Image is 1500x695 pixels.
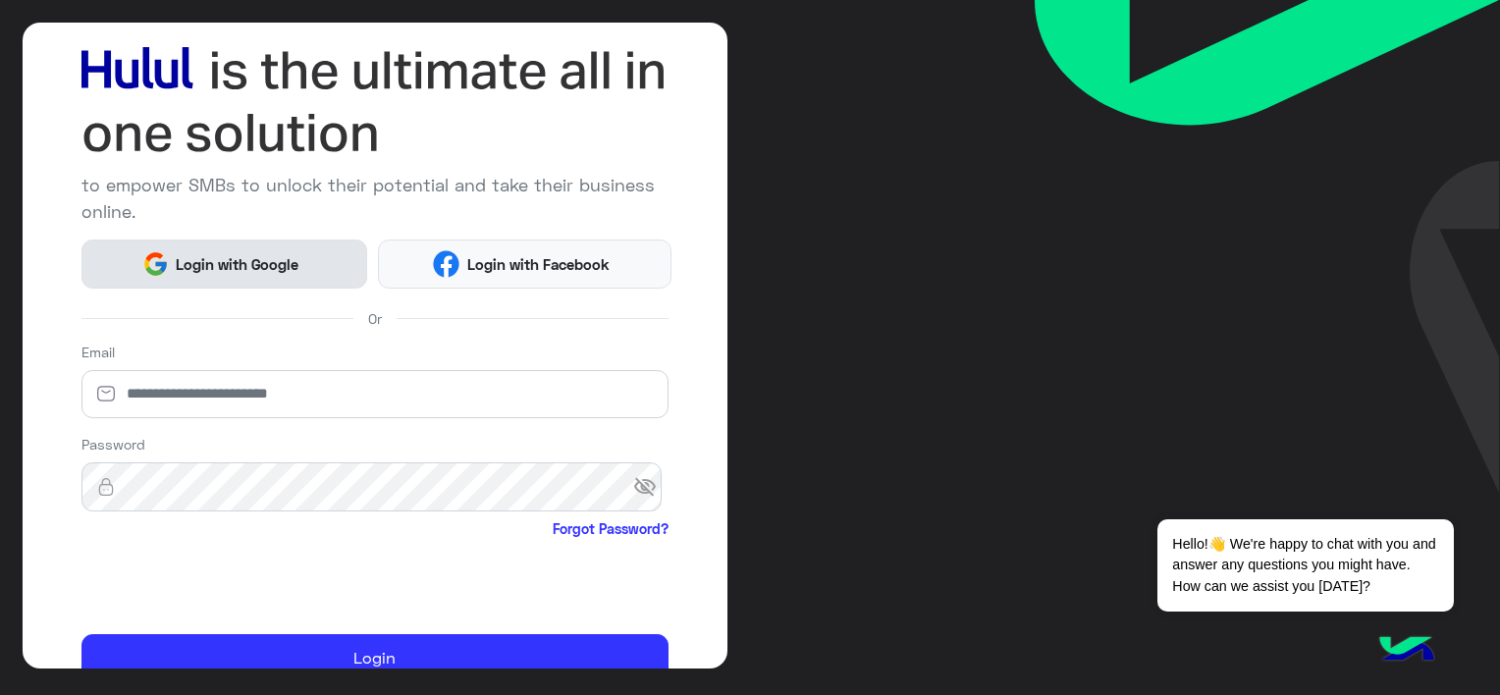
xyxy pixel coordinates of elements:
label: Email [81,342,115,362]
img: Google [142,250,169,277]
span: Or [368,308,382,329]
img: hululLoginTitle_EN.svg [81,39,669,165]
a: Forgot Password? [553,518,669,539]
label: Password [81,434,145,454]
button: Login with Google [81,240,368,289]
img: lock [81,477,131,497]
span: Hello!👋 We're happy to chat with you and answer any questions you might have. How can we assist y... [1157,519,1453,612]
button: Login with Facebook [378,240,671,289]
span: visibility_off [633,469,669,505]
img: email [81,384,131,403]
p: to empower SMBs to unlock their potential and take their business online. [81,172,669,225]
span: Login with Google [169,253,306,276]
iframe: reCAPTCHA [81,543,380,619]
button: Login [81,634,669,681]
span: Login with Facebook [459,253,616,276]
img: Facebook [433,250,459,277]
img: hulul-logo.png [1372,616,1441,685]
